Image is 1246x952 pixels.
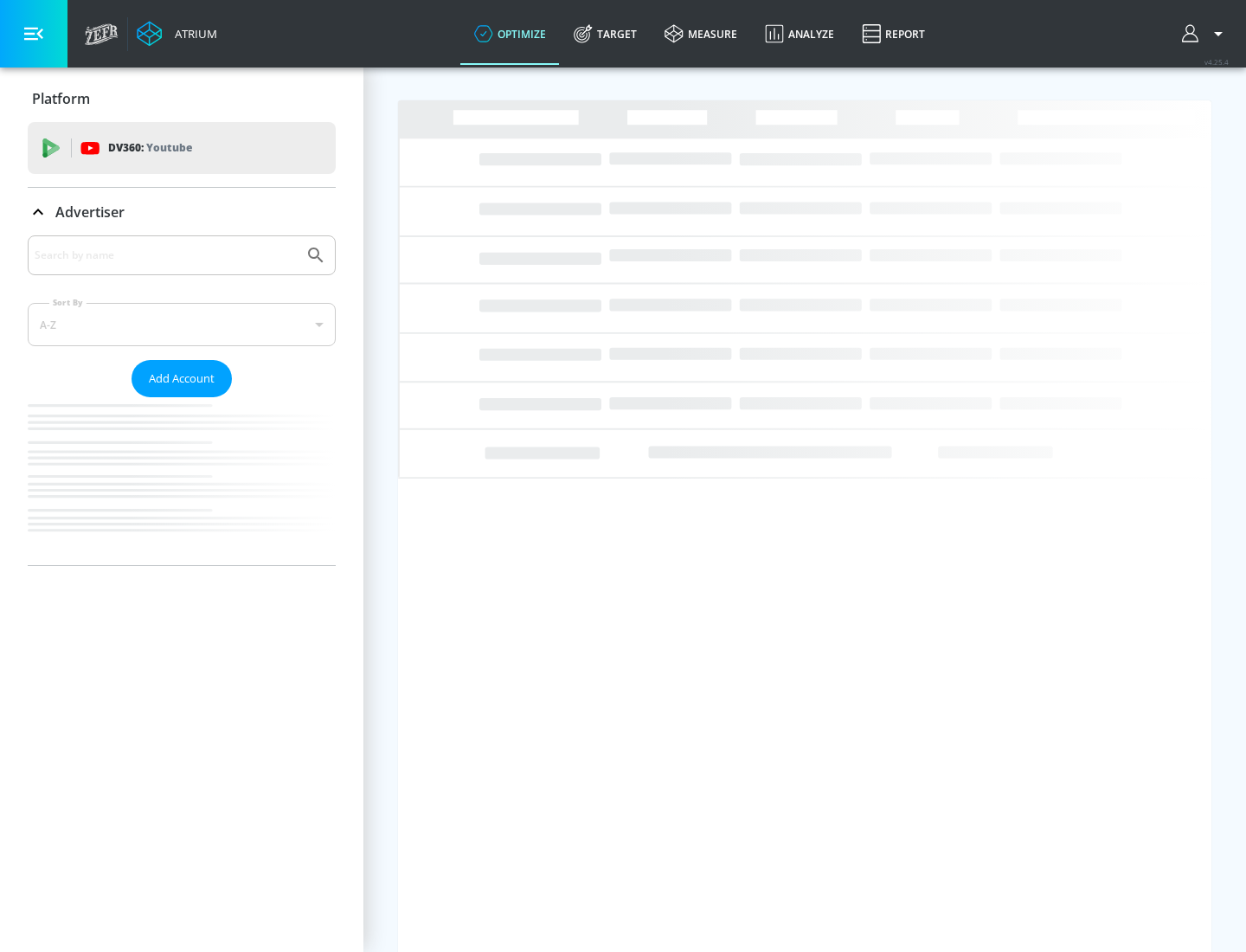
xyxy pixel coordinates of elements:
[28,235,336,565] div: Advertiser
[460,3,560,65] a: optimize
[1204,57,1229,67] span: v 4.25.4
[848,3,939,65] a: Report
[28,397,336,565] nav: list of Advertiser
[32,89,90,108] p: Platform
[28,122,336,174] div: DV360: Youtube
[28,74,336,123] div: Platform
[168,26,217,42] div: Atrium
[651,3,751,65] a: measure
[137,21,217,47] a: Atrium
[49,297,87,308] label: Sort By
[132,360,232,397] button: Add Account
[55,203,125,222] p: Advertiser
[28,303,336,346] div: A-Z
[560,3,651,65] a: Target
[108,138,192,158] p: DV360:
[35,244,297,267] input: Search by name
[146,138,192,157] p: Youtube
[149,369,215,389] span: Add Account
[751,3,848,65] a: Analyze
[28,188,336,236] div: Advertiser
